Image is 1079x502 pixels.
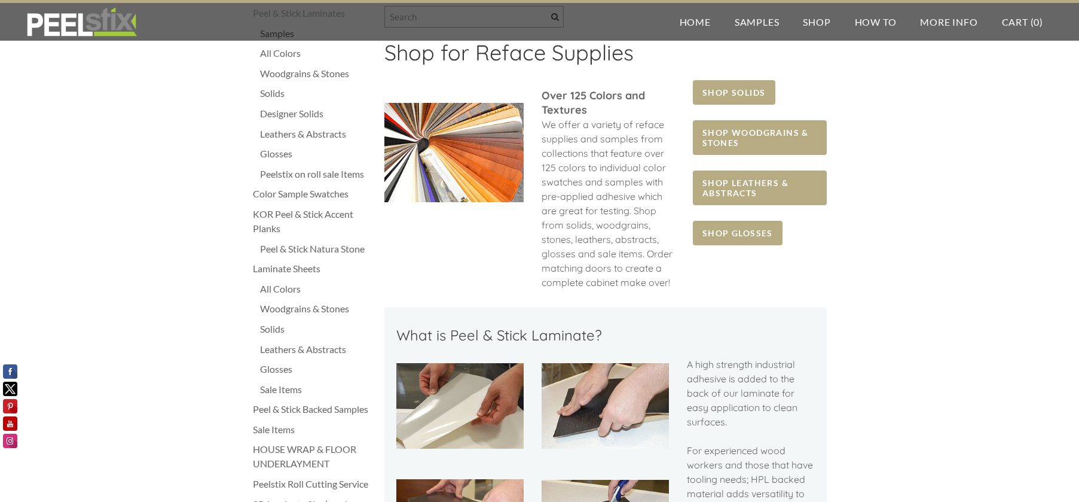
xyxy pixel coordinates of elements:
h2: ​Shop for Reface Supplies [384,39,827,74]
a: Laminate Sheets [253,261,372,276]
a: SHOP WOODGRAINS & STONES [693,120,826,155]
a: Woodgrains & Stones [260,66,372,81]
a: Leathers & Abstracts [260,342,372,357]
a: Designer Solids [260,107,372,121]
a: Cart (0) [990,3,1055,41]
a: All Colors [260,46,372,60]
a: Solids [260,322,372,336]
a: All Colors [260,282,372,296]
a: Woodgrains & Stones [260,302,372,316]
a: Shop [791,3,842,41]
a: Solids [260,86,372,101]
a: HOUSE WRAP & FLOOR UNDERLAYMENT [253,442,372,471]
font: ​Over 125 Colors and Textures [542,89,645,117]
a: KOR Peel & Stick Accent Planks [253,207,372,236]
font: What is Peel & Stick Laminate? [396,326,602,344]
img: REFACE SUPPLIES [24,7,139,37]
img: Picture [384,103,524,202]
a: Peelstix Roll Cutting Service [253,477,372,491]
a: More Info [908,3,989,41]
span: 0 [1034,16,1040,28]
a: SHOP LEATHERS & ABSTRACTS [693,171,826,205]
a: Peel & Stick Natura Stone [260,242,372,256]
a: Glosses [260,147,372,161]
a: Sale Items [253,422,372,437]
img: Picture [396,363,524,448]
a: Peel & Stick Backed Samples [253,402,372,416]
a: Sale Items [260,382,372,397]
a: Samples [723,3,791,41]
span: We offer a variety of reface supplies and samples from collections that feature over 125 colors t... [542,118,673,288]
a: Color Sample Swatches [253,187,372,201]
a: How To [843,3,909,41]
a: Leathers & Abstracts [260,127,372,141]
a: SHOP GLOSSES [693,221,782,245]
a: Glosses [260,362,372,376]
img: Picture [542,363,669,448]
a: Home [668,3,723,41]
a: SHOP SOLIDS [693,80,775,105]
a: Peelstix on roll sale Items [260,167,372,181]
